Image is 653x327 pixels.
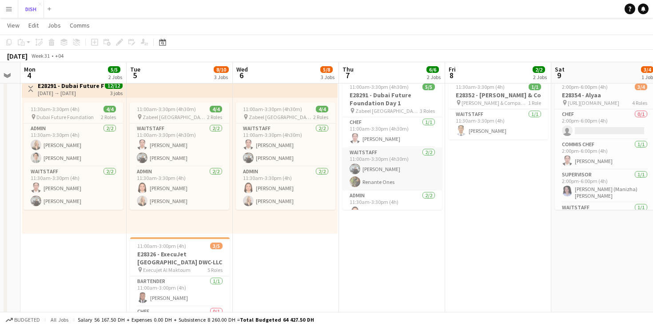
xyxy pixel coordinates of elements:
[108,66,120,73] span: 5/5
[38,90,104,96] div: [DATE] → [DATE]
[207,267,223,273] span: 5 Roles
[641,74,653,80] div: 1 Job
[342,148,442,191] app-card-role: Waitstaff2/211:00am-3:30pm (4h30m)[PERSON_NAME]Renante Ones
[635,84,647,90] span: 3/4
[321,74,334,80] div: 3 Jobs
[341,70,354,80] span: 7
[4,20,23,31] a: View
[137,243,186,249] span: 11:00am-3:00pm (4h)
[210,243,223,249] span: 3/5
[313,114,328,120] span: 2 Roles
[449,91,548,99] h3: E28352 - [PERSON_NAME] & Co
[462,100,528,106] span: [PERSON_NAME] & Company [GEOGRAPHIC_DATA], [GEOGRAPHIC_DATA]، The Offices 4 - [GEOGRAPHIC_DATA] -...
[36,114,94,120] span: Dubai Future Foundation
[210,106,222,112] span: 4/4
[130,102,229,210] app-job-card: 11:00am-3:30pm (4h30m)4/4 Zabeel [GEOGRAPHIC_DATA]2 RolesWaitstaff2/211:00am-3:30pm (4h30m)[PERSO...
[533,66,545,73] span: 2/2
[350,84,409,90] span: 11:00am-3:30pm (4h30m)
[23,70,36,80] span: 4
[236,167,335,210] app-card-role: Admin2/211:30am-3:30pm (4h)[PERSON_NAME][PERSON_NAME]
[101,114,116,120] span: 2 Roles
[528,100,541,106] span: 1 Role
[129,70,140,80] span: 5
[130,124,229,167] app-card-role: Waitstaff2/211:00am-3:30pm (4h30m)[PERSON_NAME][PERSON_NAME]
[14,317,40,323] span: Budgeted
[130,250,230,266] h3: E28326 - ExecuJet [GEOGRAPHIC_DATA] DWC-LLC
[214,66,229,73] span: 8/10
[562,84,608,90] span: 2:00pm-6:00pm (4h)
[130,167,229,210] app-card-role: Admin2/211:30am-3:30pm (4h)[PERSON_NAME][PERSON_NAME]
[355,108,420,114] span: Zabeel [GEOGRAPHIC_DATA]
[240,316,314,323] span: Total Budgeted 64 427.50 DH
[66,20,93,31] a: Comms
[447,70,456,80] span: 8
[110,89,123,96] div: 3 jobs
[422,84,435,90] span: 5/5
[342,91,442,107] h3: E28291 - Dubai Future Foundation Day 1
[533,74,547,80] div: 2 Jobs
[529,84,541,90] span: 1/1
[108,74,122,80] div: 2 Jobs
[49,316,70,323] span: All jobs
[29,52,52,59] span: Week 31
[316,106,328,112] span: 4/4
[243,106,302,112] span: 11:00am-3:30pm (4h30m)
[342,191,442,234] app-card-role: Admin2/211:30am-3:30pm (4h)[PERSON_NAME]
[249,114,313,120] span: Zabeel [GEOGRAPHIC_DATA]
[568,100,619,106] span: [URL][DOMAIN_NAME]
[143,114,207,120] span: Zabeel [GEOGRAPHIC_DATA]
[456,84,505,90] span: 11:30am-3:30pm (4h)
[214,74,228,80] div: 3 Jobs
[235,70,248,80] span: 6
[555,65,565,73] span: Sat
[130,65,140,73] span: Tue
[342,65,354,73] span: Thu
[7,52,28,60] div: [DATE]
[236,65,248,73] span: Wed
[137,106,196,112] span: 11:00am-3:30pm (4h30m)
[104,106,116,112] span: 4/4
[130,276,230,307] app-card-role: Bartender1/111:00am-3:00pm (4h)[PERSON_NAME]
[44,20,64,31] a: Jobs
[24,102,123,210] app-job-card: 11:30am-3:30pm (4h)4/4 Dubai Future Foundation2 RolesAdmin2/211:30am-3:30pm (4h)[PERSON_NAME][PER...
[55,52,64,59] div: +04
[207,114,222,120] span: 2 Roles
[48,21,61,29] span: Jobs
[38,82,104,90] h3: E28291 - Dubai Future Foundation Day 1
[342,117,442,148] app-card-role: Chef1/111:00am-3:30pm (4h30m)[PERSON_NAME]
[236,124,335,167] app-card-role: Waitstaff2/211:00am-3:30pm (4h30m)[PERSON_NAME][PERSON_NAME]
[632,100,647,106] span: 4 Roles
[553,70,565,80] span: 9
[420,108,435,114] span: 3 Roles
[143,267,191,273] span: Execujet Al Maktoum
[449,78,548,140] app-job-card: 11:30am-3:30pm (4h)1/1E28352 - [PERSON_NAME] & Co [PERSON_NAME] & Company [GEOGRAPHIC_DATA], [GEO...
[31,106,80,112] span: 11:30am-3:30pm (4h)
[28,21,39,29] span: Edit
[70,21,90,29] span: Comms
[7,21,20,29] span: View
[342,78,442,210] app-job-card: 11:00am-3:30pm (4h30m)5/5E28291 - Dubai Future Foundation Day 1 Zabeel [GEOGRAPHIC_DATA]3 RolesCh...
[24,65,36,73] span: Mon
[426,66,439,73] span: 6/6
[78,316,314,323] div: Salary 56 167.50 DH + Expenses 0.00 DH + Subsistence 8 260.00 DH =
[427,74,441,80] div: 2 Jobs
[25,20,42,31] a: Edit
[236,102,335,210] app-job-card: 11:00am-3:30pm (4h30m)4/4 Zabeel [GEOGRAPHIC_DATA]2 RolesWaitstaff2/211:00am-3:30pm (4h30m)[PERSO...
[449,109,548,140] app-card-role: Waitstaff1/111:30am-3:30pm (4h)[PERSON_NAME]
[24,167,123,210] app-card-role: Waitstaff2/211:30am-3:30pm (4h)[PERSON_NAME][PERSON_NAME]
[4,315,41,325] button: Budgeted
[105,82,123,89] span: 12/12
[449,65,456,73] span: Fri
[18,0,44,18] button: DISH
[24,124,123,167] app-card-role: Admin2/211:30am-3:30pm (4h)[PERSON_NAME][PERSON_NAME]
[320,66,333,73] span: 5/8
